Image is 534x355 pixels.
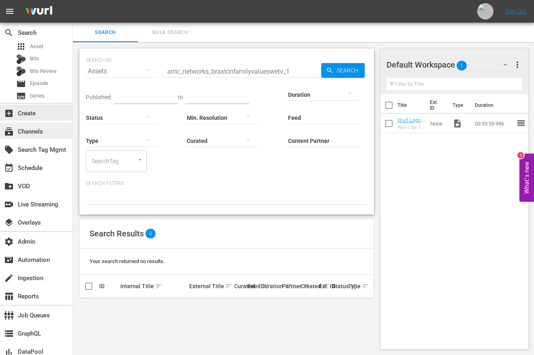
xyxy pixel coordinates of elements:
[16,79,26,89] span: Episode
[30,43,43,51] span: Asset
[248,281,258,291] div: Feed
[397,125,424,130] div: Wurl Logo 1 hr
[5,6,15,16] span: menu
[4,255,14,265] span: Automation
[282,281,298,291] div: Partner
[519,153,534,202] button: Open Feedback Widget
[448,94,470,117] th: Type
[16,91,26,101] span: Series
[505,8,526,15] a: Sign Out
[78,28,133,37] span: Search
[348,281,356,291] div: Type
[4,273,14,283] span: Ingestion
[30,79,48,87] span: Episode
[477,3,493,19] img: photo.jpg
[30,55,39,63] span: Bits
[332,281,346,291] div: Status
[19,2,58,21] img: ans4CAIJ8jUAAAAAAAAAAAAAAAAAAAAAAAAgQb4GAAAAAAAAAAAAAAAAAAAAAAAAJMjXAAAAAAAAAAAAAAAAAAAAAAAAgAT5G...
[4,127,14,136] span: Channels
[30,92,45,100] span: Series
[397,94,425,117] th: Title
[4,218,14,227] span: Overlays
[16,54,26,64] div: Bits
[457,57,467,74] span: 1
[516,118,526,128] span: reorder
[99,283,118,289] div: ID
[453,119,462,128] span: Video
[425,94,448,117] th: Ext. ID
[387,53,515,76] div: Default Workspace
[513,60,522,70] span: more_vert
[333,63,365,78] span: Search
[4,145,14,155] span: Search Tag Mgmt
[321,63,365,78] button: Search
[4,291,14,301] span: Reports
[189,281,232,291] div: External Title
[4,28,14,38] span: Search
[90,229,144,238] span: Search Results
[4,181,14,191] span: VOD
[16,66,26,76] div: Bits Review
[472,114,516,133] td: 00:59:59.996
[120,281,187,291] div: Internal Title
[517,152,524,158] div: 1
[319,283,330,289] div: Ext. ID
[143,28,198,37] span: Bulk Search
[4,163,14,173] span: Schedule
[4,108,14,118] span: Create
[4,329,14,338] span: GraphQL
[16,42,26,51] span: Asset
[4,310,14,320] span: Job Queues
[4,237,14,247] span: Admin
[234,283,245,289] div: Curated
[225,283,233,290] span: sort
[145,229,156,238] span: 0
[86,180,367,187] p: Search Filters:
[155,283,162,290] span: sort
[261,281,280,291] div: Duration
[90,258,165,264] span: Your search returned no results.
[397,117,424,129] a: Wurl Logo 1 hr
[301,281,317,291] div: Created
[86,60,157,83] div: Assets
[86,94,112,100] span: Published:
[470,94,519,117] th: Duration
[4,200,14,209] span: Live Streaming
[427,114,449,133] td: None
[30,67,57,75] span: Bits Review
[136,156,144,164] button: Open
[513,55,522,74] button: more_vert
[178,94,183,100] span: to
